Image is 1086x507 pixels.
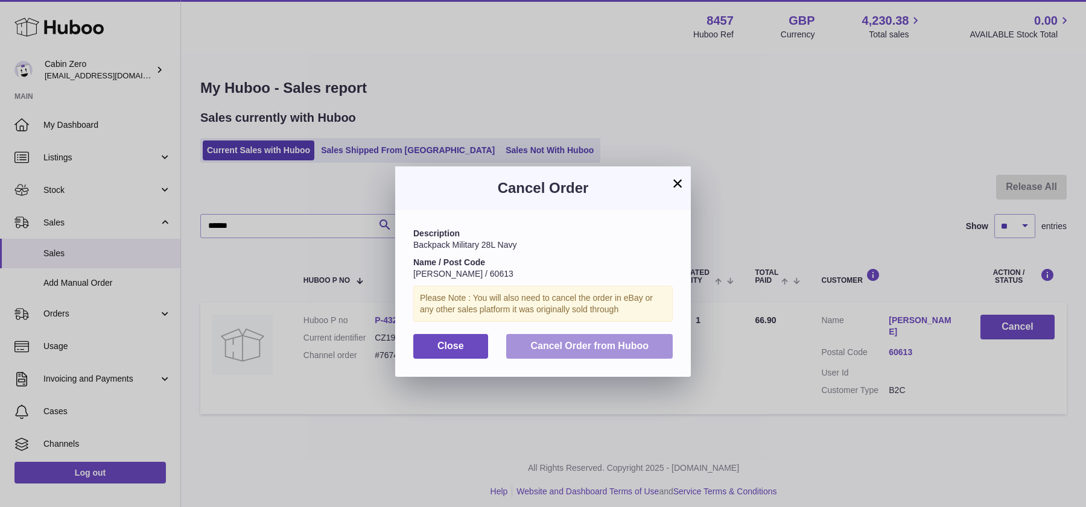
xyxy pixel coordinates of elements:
span: [PERSON_NAME] / 60613 [413,269,513,279]
button: × [670,176,685,191]
span: Close [437,341,464,351]
h3: Cancel Order [413,178,673,198]
strong: Description [413,228,460,238]
div: Please Note : You will also need to cancel the order in eBay or any other sales platform it was o... [413,286,673,322]
button: Cancel Order from Huboo [506,334,673,359]
strong: Name / Post Code [413,257,485,267]
span: Backpack Military 28L Navy [413,240,516,250]
span: Cancel Order from Huboo [530,341,649,351]
button: Close [413,334,488,359]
